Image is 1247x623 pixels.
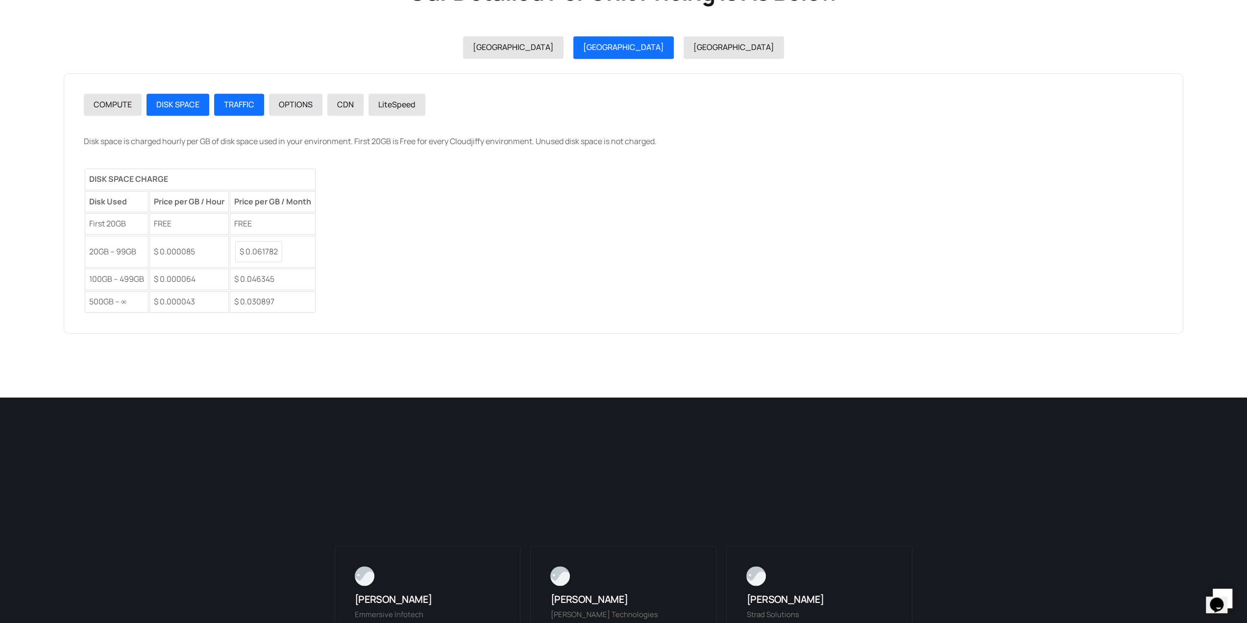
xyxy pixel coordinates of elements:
[149,291,229,313] td: $ 0.000043
[583,42,664,52] span: [GEOGRAPHIC_DATA]
[85,191,148,213] td: Disk Used
[279,99,313,110] span: OPTIONS
[149,236,229,268] td: $ 0.000085
[337,99,354,110] span: CDN
[355,566,374,586] img: Raghu Katti
[746,566,766,586] img: Karan Jaju
[230,191,316,213] td: Price per GB / Month
[85,213,148,235] td: First 20GB
[235,241,282,263] td: $ 0.061782
[550,566,570,586] img: Rahul Joshi
[230,213,316,235] td: FREE
[149,269,229,290] td: $ 0.000064
[85,236,148,268] td: 20GB – 99GB
[550,593,696,609] h3: [PERSON_NAME]
[378,99,416,110] span: LiteSpeed
[85,169,316,190] th: DISK SPACE CHARGE
[355,593,501,609] h3: [PERSON_NAME]
[473,42,554,52] span: [GEOGRAPHIC_DATA]
[85,269,148,290] td: 100GB – 499GB
[1206,584,1237,613] iframe: chat widget
[230,291,316,313] td: $ 0.030897
[149,213,229,235] td: FREE
[94,99,132,110] span: COMPUTE
[149,191,229,213] td: Price per GB / Hour
[746,593,892,609] h3: [PERSON_NAME]
[85,291,148,313] td: 500GB – ∞
[156,99,199,110] span: DISK SPACE
[230,269,316,290] td: $ 0.046345
[693,42,774,52] span: [GEOGRAPHIC_DATA]
[224,99,254,110] span: TRAFFIC
[84,135,1163,313] div: Disk space is charged hourly per GB of disk space used in your environment. First 20GB is Free fo...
